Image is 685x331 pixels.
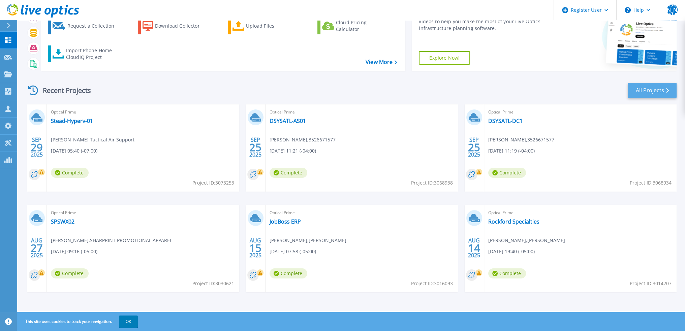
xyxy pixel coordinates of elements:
span: 29 [31,144,43,150]
a: Cloud Pricing Calculator [317,18,393,34]
span: Optical Prime [488,209,673,217]
span: [PERSON_NAME] , 3526671577 [270,136,336,143]
span: Optical Prime [270,209,454,217]
span: [PERSON_NAME] , SHARPRINT PROMOTIONAL APPAREL [51,237,172,244]
div: SEP 2025 [468,135,480,160]
a: Rockford Specialties [488,218,539,225]
span: [PERSON_NAME] , Tactical Air Support [51,136,134,143]
span: [PERSON_NAME] , 3526671577 [488,136,554,143]
span: [DATE] 09:16 (-05:00) [51,248,97,255]
div: SEP 2025 [249,135,262,160]
button: OK [119,316,138,328]
div: Recent Projects [26,82,100,99]
a: Upload Files [228,18,303,34]
span: Project ID: 3068938 [411,179,453,187]
div: SEP 2025 [30,135,43,160]
div: AUG 2025 [468,236,480,260]
a: Download Collector [138,18,213,34]
span: Complete [270,168,307,178]
div: Upload Files [246,19,300,33]
span: [PERSON_NAME] , [PERSON_NAME] [488,237,565,244]
a: View More [366,59,397,65]
a: JobBoss ERP [270,218,301,225]
span: Optical Prime [488,108,673,116]
div: Cloud Pricing Calculator [336,19,390,33]
a: Request a Collection [48,18,123,34]
span: Project ID: 3073253 [192,179,234,187]
span: Complete [270,268,307,278]
span: Optical Prime [51,209,235,217]
span: Optical Prime [270,108,454,116]
span: Project ID: 3016093 [411,280,453,287]
a: Explore Now! [419,51,470,65]
span: Project ID: 3030621 [192,280,234,287]
div: AUG 2025 [249,236,262,260]
a: DSYSATL-AS01 [270,118,306,124]
div: AUG 2025 [30,236,43,260]
span: This site uses cookies to track your navigation. [19,316,138,328]
span: 25 [468,144,480,150]
div: Download Collector [155,19,209,33]
a: Stead-Hyperv-01 [51,118,93,124]
span: Project ID: 3068934 [630,179,672,187]
a: SPSWX02 [51,218,74,225]
span: [DATE] 07:58 (-05:00) [270,248,316,255]
span: [DATE] 11:19 (-04:00) [488,147,535,155]
div: Import Phone Home CloudIQ Project [66,47,119,61]
a: All Projects [628,83,677,98]
span: [DATE] 05:40 (-07:00) [51,147,97,155]
span: 14 [468,245,480,251]
div: Find tutorials, instructional guides and other support videos to help you make the most of your L... [419,11,554,32]
span: [DATE] 19:40 (-05:00) [488,248,535,255]
span: [PERSON_NAME] , [PERSON_NAME] [270,237,346,244]
span: [DATE] 11:21 (-04:00) [270,147,316,155]
span: Complete [51,168,89,178]
span: Complete [488,268,526,278]
a: DSYSATL-DC1 [488,118,523,124]
span: Complete [51,268,89,278]
span: 25 [249,144,261,150]
span: 15 [249,245,261,251]
span: Project ID: 3014207 [630,280,672,287]
div: Request a Collection [67,19,121,33]
span: Complete [488,168,526,178]
span: Optical Prime [51,108,235,116]
span: 27 [31,245,43,251]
